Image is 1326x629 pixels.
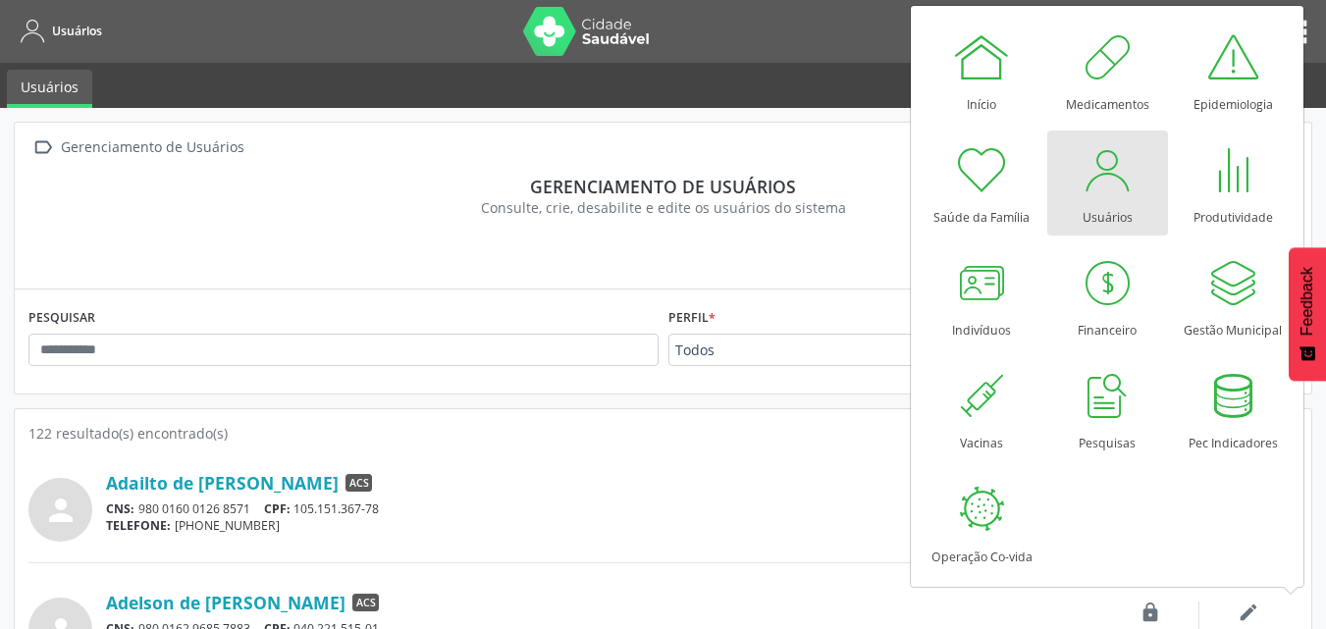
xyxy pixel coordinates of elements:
a: Medicamentos [1047,18,1168,123]
span: CNS: [106,500,134,517]
a: Adelson de [PERSON_NAME] [106,592,345,613]
a:  Gerenciamento de Usuários [28,133,247,162]
a: Pesquisas [1047,356,1168,461]
span: ACS [352,594,379,611]
label: PESQUISAR [28,303,95,334]
a: Início [922,18,1042,123]
i:  [28,133,57,162]
div: [PHONE_NUMBER] [106,517,1101,534]
div: Consulte, crie, desabilite e edite os usuários do sistema [42,197,1284,218]
span: ACS [345,474,372,492]
a: Usuários [1047,131,1168,236]
a: Financeiro [1047,243,1168,348]
div: Gerenciamento de Usuários [57,133,247,162]
span: Usuários [52,23,102,39]
a: Pec Indicadores [1173,356,1294,461]
i: edit [1238,602,1259,623]
a: Operação Co-vida [922,470,1042,575]
a: Adailto de [PERSON_NAME] [106,472,339,494]
label: Perfil [668,303,716,334]
span: Feedback [1299,267,1316,336]
div: Gerenciamento de usuários [42,176,1284,197]
a: Vacinas [922,356,1042,461]
i: lock [1140,602,1161,623]
a: Usuários [14,15,102,47]
a: Produtividade [1173,131,1294,236]
a: Gestão Municipal [1173,243,1294,348]
div: 980 0160 0126 8571 105.151.367-78 [106,500,1101,517]
span: CPF: [264,500,291,517]
span: TELEFONE: [106,517,171,534]
div: 122 resultado(s) encontrado(s) [28,423,1298,444]
a: Saúde da Família [922,131,1042,236]
a: Usuários [7,70,92,108]
button: Feedback - Mostrar pesquisa [1289,247,1326,381]
span: Todos [675,341,938,360]
a: Indivíduos [922,243,1042,348]
i: person [43,493,79,528]
a: Epidemiologia [1173,18,1294,123]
